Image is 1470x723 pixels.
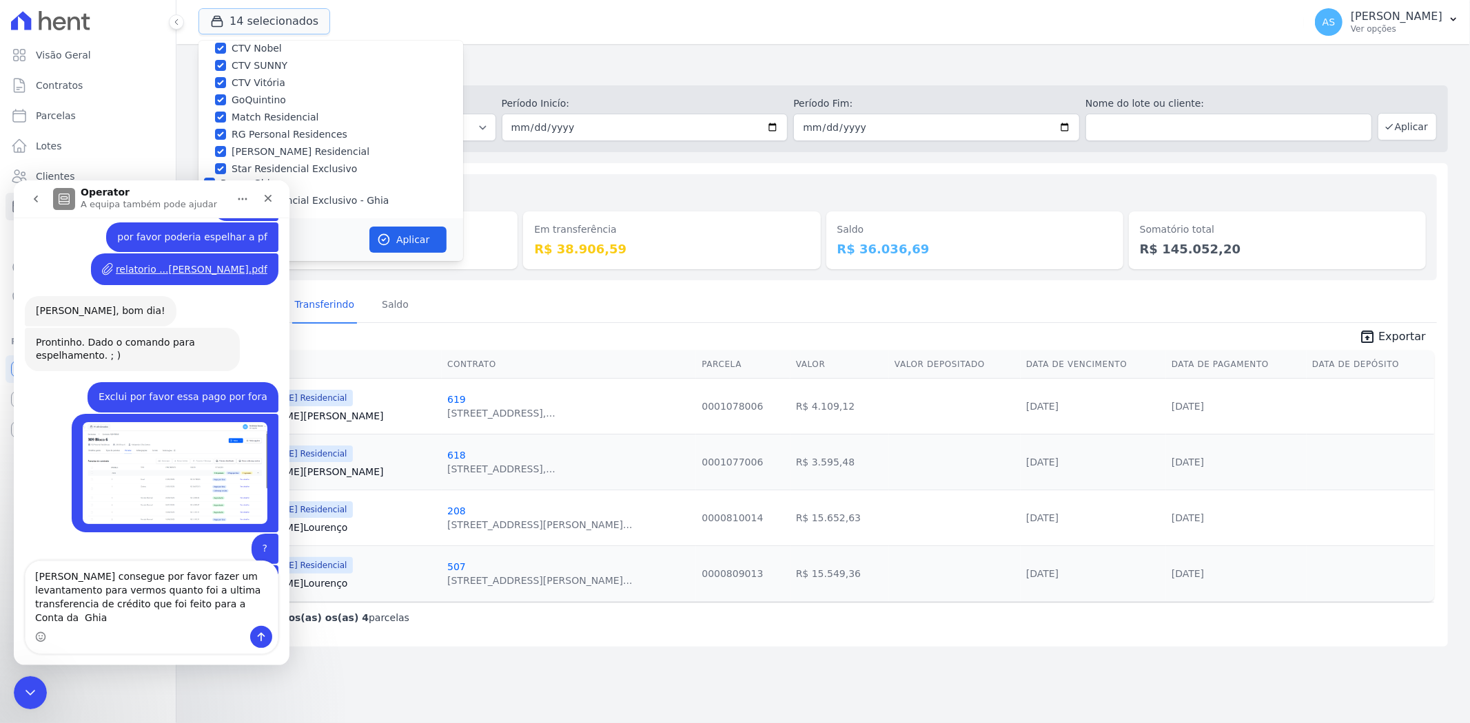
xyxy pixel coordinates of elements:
textarea: Envie uma mensagem... [12,381,264,446]
i: unarchive [1359,328,1376,345]
a: [DATE] [1172,401,1204,412]
span: AS [1323,17,1335,27]
div: Exclui por favor essa pago por fora [85,210,254,224]
a: [DATE] [1026,568,1059,579]
a: 208 [447,505,466,516]
button: Enviar mensagem… [236,446,258,468]
a: Recebíveis [6,355,170,383]
a: [DATE] [1172,457,1204,468]
a: 0000810014 [702,512,763,523]
button: Aplicar [369,227,447,253]
a: Contratos [6,72,170,99]
span: Parcelas [36,109,76,123]
h2: Minha Carteira [198,55,1448,80]
p: [PERSON_NAME] [1351,10,1442,23]
label: GoQuintino [232,93,286,107]
label: Período Fim: [793,96,1080,111]
th: Valor Depositado [889,350,1021,379]
a: 0001078006 [702,401,763,412]
a: unarchive Exportar [1348,328,1437,348]
dd: R$ 38.906,59 [534,240,809,258]
a: Negativação [6,284,170,311]
span: Clientes [36,169,74,183]
div: Exclui por favor essa pago por fora [74,202,265,232]
a: 0000809013 [702,568,763,579]
th: Data de Depósito [1307,350,1434,379]
td: R$ 4.109,12 [790,378,889,434]
a: [PERSON_NAME]Lourenço [223,521,436,534]
a: [PERSON_NAME][PERSON_NAME] [223,465,436,479]
span: Exportar [1378,328,1426,345]
div: ? [249,361,254,375]
div: ? [238,353,265,384]
div: [STREET_ADDRESS][PERSON_NAME]... [447,518,632,532]
td: R$ 15.652,63 [790,490,889,545]
dt: Somatório total [1140,222,1415,237]
button: Seletor de emoji [21,451,32,462]
label: Nome do lote ou cliente: [1085,96,1372,111]
iframe: Intercom live chat [14,676,47,709]
button: AS [PERSON_NAME] Ver opções [1304,3,1470,41]
div: [STREET_ADDRESS],... [447,462,555,476]
div: [STREET_ADDRESS],... [447,406,555,420]
label: RG Personal Residences [232,127,347,142]
a: Conta Hent [6,386,170,413]
a: [DATE] [1026,457,1059,468]
label: Período Inicío: [502,96,788,111]
div: Andreza diz… [11,353,265,385]
label: CTV SUNNY [232,59,287,73]
label: Star Residencial Exclusivo [232,162,357,176]
a: Parcelas [6,102,170,129]
a: Visão Geral [6,41,170,69]
button: Aplicar [1378,113,1437,140]
iframe: Intercom live chat [14,180,289,665]
a: [PERSON_NAME][PERSON_NAME] [223,409,436,423]
a: [PERSON_NAME]Lourenço [223,576,436,590]
div: Plataformas [11,333,165,350]
p: Ver opções [1351,23,1442,34]
a: 619 [447,394,466,405]
span: Contratos [36,78,83,92]
a: [DATE] [1026,512,1059,523]
th: Data de Vencimento [1021,350,1166,379]
dt: Em transferência [534,222,809,237]
dd: R$ 145.052,20 [1140,240,1415,258]
label: CTV Vitória [232,76,285,90]
button: 14 selecionados [198,8,330,34]
a: Transferindo [292,288,358,324]
b: todos(as) os(as) 4 [270,612,369,623]
a: Saldo [379,288,411,324]
a: 618 [447,450,466,461]
a: [DATE] [1026,401,1059,412]
th: Valor [790,350,889,379]
a: 0001077006 [702,457,763,468]
th: Data de Pagamento [1166,350,1307,379]
a: Minha Carteira [6,193,170,220]
th: Parcela [696,350,790,379]
div: Andreza diz… [11,233,265,354]
a: Transferências [6,223,170,251]
a: Crédito [6,253,170,281]
a: [DATE] [1172,568,1204,579]
td: R$ 3.595,48 [790,434,889,490]
dd: R$ 36.036,69 [837,240,1112,258]
a: [DATE] [1172,512,1204,523]
div: [STREET_ADDRESS][PERSON_NAME]... [447,574,632,587]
